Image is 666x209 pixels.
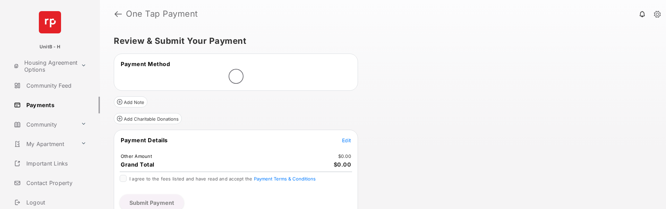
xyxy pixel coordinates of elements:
button: Add Charitable Donations [114,113,182,124]
a: Housing Agreement Options [11,58,78,74]
td: Other Amount [120,153,152,159]
a: Contact Property [11,175,100,191]
a: Payments [11,97,100,113]
button: I agree to the fees listed and have read and accept the [254,176,316,182]
td: $0.00 [338,153,351,159]
img: svg+xml;base64,PHN2ZyB4bWxucz0iaHR0cDovL3d3dy53My5vcmcvMjAwMC9zdmciIHdpZHRoPSI2NCIgaGVpZ2h0PSI2NC... [39,11,61,33]
strong: One Tap Payment [126,10,198,18]
span: Edit [342,137,351,143]
a: Community [11,116,78,133]
span: Payment Method [121,61,170,67]
span: Grand Total [121,161,154,168]
button: Add Note [114,96,147,107]
span: Payment Details [121,137,168,144]
a: Community Feed [11,77,100,94]
a: Important Links [11,155,89,172]
span: I agree to the fees listed and have read and accept the [129,176,316,182]
span: $0.00 [334,161,351,168]
p: UnitB - H [40,43,60,50]
button: Edit [342,137,351,144]
a: My Apartment [11,136,78,152]
h5: Review & Submit Your Payment [114,37,647,45]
